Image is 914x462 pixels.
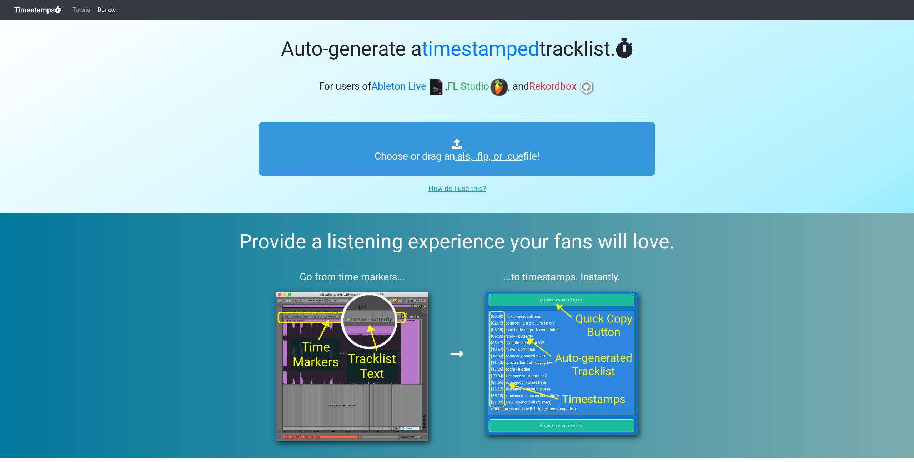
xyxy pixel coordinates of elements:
img: ableton%20screenshot%20bounce.png [259,292,446,441]
img: tsfm%20results.png [469,292,656,435]
h3: Go from time markers... [259,271,446,283]
img: ableton.png [427,78,445,96]
a: Donate [95,3,119,17]
span: Ableton Live [371,81,426,92]
span: FL Studio [447,81,489,92]
span: timestamped [422,37,539,61]
span: Rekordbox [529,81,577,92]
h3: ...to timestamps. Instantly. [469,271,656,283]
h3: For users of , , and [259,78,655,96]
u: How do I use this? [428,184,486,193]
img: fl.png [490,78,508,96]
img: rb.png [578,78,596,96]
h1: Auto-generate a tracklist. [259,37,655,61]
a: Timestamps [14,3,61,17]
h2: Provide a listening experience your fans will love. [17,230,897,254]
a: Tutorial [70,3,95,17]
